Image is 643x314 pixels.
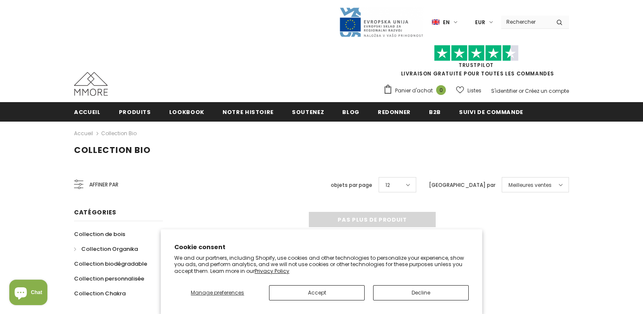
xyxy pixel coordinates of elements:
[81,245,138,253] span: Collection Organika
[174,285,261,300] button: Manage preferences
[169,108,204,116] span: Lookbook
[74,286,126,301] a: Collection Chakra
[432,19,440,26] img: i-lang-1.png
[459,102,523,121] a: Suivi de commande
[459,108,523,116] span: Suivi de commande
[508,181,552,189] span: Meilleures ventes
[74,260,147,268] span: Collection biodégradable
[119,102,151,121] a: Produits
[74,72,108,96] img: Cas MMORE
[429,102,441,121] a: B2B
[74,128,93,139] a: Accueil
[475,18,485,27] span: EUR
[74,289,126,297] span: Collection Chakra
[459,61,494,69] a: TrustPilot
[74,144,151,156] span: Collection Bio
[191,289,244,296] span: Manage preferences
[519,87,524,94] span: or
[174,255,469,275] p: We and our partners, including Shopify, use cookies and other technologies to personalize your ex...
[174,243,469,252] h2: Cookie consent
[383,84,450,97] a: Panier d'achat 0
[74,271,144,286] a: Collection personnalisée
[525,87,569,94] a: Créez un compte
[74,208,116,217] span: Catégories
[101,130,137,137] a: Collection Bio
[74,102,101,121] a: Accueil
[292,108,324,116] span: soutenez
[429,181,495,189] label: [GEOGRAPHIC_DATA] par
[443,18,450,27] span: en
[255,267,289,275] a: Privacy Policy
[74,227,125,242] a: Collection de bois
[385,181,390,189] span: 12
[342,108,360,116] span: Blog
[378,102,411,121] a: Redonner
[467,86,481,95] span: Listes
[339,7,423,38] img: Javni Razpis
[434,45,519,61] img: Faites confiance aux étoiles pilotes
[339,18,423,25] a: Javni Razpis
[378,108,411,116] span: Redonner
[223,108,274,116] span: Notre histoire
[74,230,125,238] span: Collection de bois
[119,108,151,116] span: Produits
[269,285,365,300] button: Accept
[74,242,138,256] a: Collection Organika
[456,83,481,98] a: Listes
[429,108,441,116] span: B2B
[74,108,101,116] span: Accueil
[74,256,147,271] a: Collection biodégradable
[436,85,446,95] span: 0
[342,102,360,121] a: Blog
[74,275,144,283] span: Collection personnalisée
[331,181,372,189] label: objets par page
[223,102,274,121] a: Notre histoire
[491,87,517,94] a: S'identifier
[7,280,50,307] inbox-online-store-chat: Shopify online store chat
[395,86,433,95] span: Panier d'achat
[501,16,550,28] input: Search Site
[169,102,204,121] a: Lookbook
[373,285,469,300] button: Decline
[292,102,324,121] a: soutenez
[89,180,118,189] span: Affiner par
[383,49,569,77] span: LIVRAISON GRATUITE POUR TOUTES LES COMMANDES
